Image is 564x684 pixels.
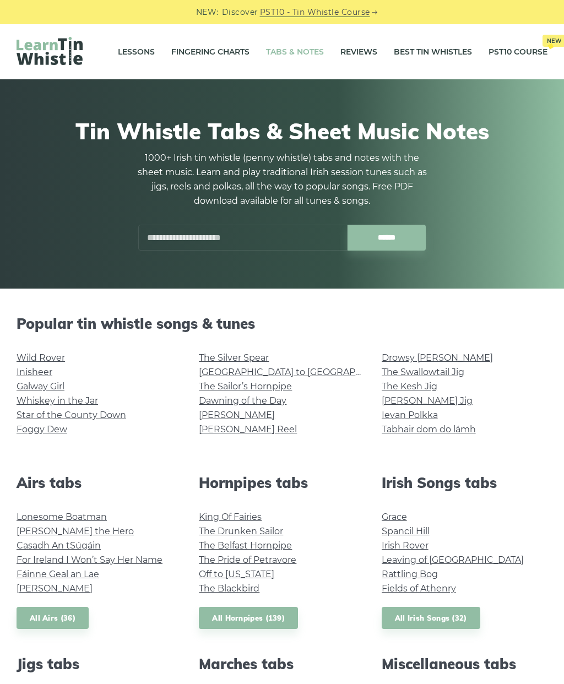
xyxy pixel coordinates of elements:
h2: Jigs tabs [17,655,182,672]
h2: Miscellaneous tabs [382,655,547,672]
a: Lonesome Boatman [17,512,107,522]
a: Tabs & Notes [266,38,324,66]
h2: Popular tin whistle songs & tunes [17,315,547,332]
a: Best Tin Whistles [394,38,472,66]
a: [PERSON_NAME] the Hero [17,526,134,536]
a: All Hornpipes (139) [199,607,298,629]
a: Leaving of [GEOGRAPHIC_DATA] [382,555,524,565]
a: Irish Rover [382,540,429,551]
a: Spancil Hill [382,526,430,536]
h2: Airs tabs [17,474,182,491]
a: Galway Girl [17,381,64,392]
a: King Of Fairies [199,512,262,522]
p: 1000+ Irish tin whistle (penny whistle) tabs and notes with the sheet music. Learn and play tradi... [133,151,431,208]
a: Fingering Charts [171,38,250,66]
a: Fields of Athenry [382,583,456,594]
a: All Irish Songs (32) [382,607,480,629]
a: The Drunken Sailor [199,526,283,536]
a: Rattling Bog [382,569,438,579]
a: Ievan Polkka [382,410,438,420]
a: The Blackbird [199,583,259,594]
a: [GEOGRAPHIC_DATA] to [GEOGRAPHIC_DATA] [199,367,402,377]
a: For Ireland I Won’t Say Her Name [17,555,162,565]
a: Grace [382,512,407,522]
a: Lessons [118,38,155,66]
h2: Marches tabs [199,655,365,672]
a: Off to [US_STATE] [199,569,274,579]
a: The Swallowtail Jig [382,367,464,377]
a: The Silver Spear [199,352,269,363]
a: Reviews [340,38,377,66]
a: Casadh An tSúgáin [17,540,101,551]
a: [PERSON_NAME] [17,583,93,594]
a: Wild Rover [17,352,65,363]
a: [PERSON_NAME] Reel [199,424,297,435]
a: Dawning of the Day [199,395,286,406]
a: The Pride of Petravore [199,555,296,565]
a: Star of the County Down [17,410,126,420]
a: [PERSON_NAME] Jig [382,395,473,406]
a: Foggy Dew [17,424,67,435]
h2: Hornpipes tabs [199,474,365,491]
h2: Irish Songs tabs [382,474,547,491]
a: PST10 CourseNew [489,38,547,66]
a: All Airs (36) [17,607,89,629]
img: LearnTinWhistle.com [17,37,83,65]
a: [PERSON_NAME] [199,410,275,420]
h1: Tin Whistle Tabs & Sheet Music Notes [22,118,542,144]
a: Tabhair dom do lámh [382,424,476,435]
a: The Sailor’s Hornpipe [199,381,292,392]
a: Drowsy [PERSON_NAME] [382,352,493,363]
a: The Belfast Hornpipe [199,540,292,551]
a: The Kesh Jig [382,381,437,392]
a: Whiskey in the Jar [17,395,98,406]
a: Fáinne Geal an Lae [17,569,99,579]
a: Inisheer [17,367,52,377]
